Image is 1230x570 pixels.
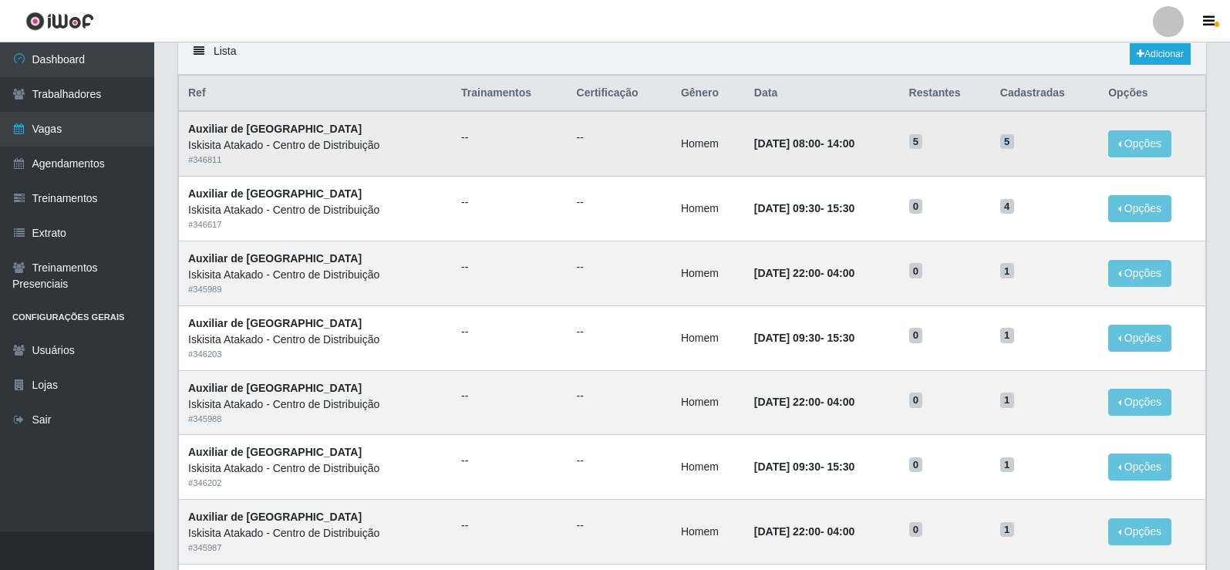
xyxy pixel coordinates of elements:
[577,518,662,534] ul: --
[1000,263,1014,278] span: 1
[188,332,443,348] div: Iskisita Atakado - Centro de Distribuição
[568,76,672,112] th: Certificação
[1000,134,1014,150] span: 5
[188,477,443,490] div: # 346202
[754,202,821,214] time: [DATE] 09:30
[672,177,745,241] td: Homem
[1000,199,1014,214] span: 4
[754,137,821,150] time: [DATE] 08:00
[577,453,662,469] ul: --
[754,332,821,344] time: [DATE] 09:30
[452,76,568,112] th: Trainamentos
[672,305,745,370] td: Homem
[1000,328,1014,343] span: 1
[25,12,94,31] img: CoreUI Logo
[188,525,443,541] div: Iskisita Atakado - Centro de Distribuição
[179,76,453,112] th: Ref
[577,130,662,146] ul: --
[461,194,558,211] ul: --
[827,525,854,538] time: 04:00
[754,267,854,279] strong: -
[461,388,558,404] ul: --
[991,76,1099,112] th: Cadastradas
[1099,76,1205,112] th: Opções
[909,522,923,538] span: 0
[188,123,362,135] strong: Auxiliar de [GEOGRAPHIC_DATA]
[909,328,923,343] span: 0
[754,267,821,279] time: [DATE] 22:00
[461,130,558,146] ul: --
[188,283,443,296] div: # 345989
[827,396,854,408] time: 04:00
[188,446,362,458] strong: Auxiliar de [GEOGRAPHIC_DATA]
[577,194,662,211] ul: --
[188,396,443,413] div: Iskisita Atakado - Centro de Distribuição
[1000,393,1014,408] span: 1
[1000,522,1014,538] span: 1
[827,460,854,473] time: 15:30
[754,332,854,344] strong: -
[754,396,854,408] strong: -
[1108,518,1171,545] button: Opções
[188,137,443,153] div: Iskisita Atakado - Centro de Distribuição
[461,259,558,275] ul: --
[188,187,362,200] strong: Auxiliar de [GEOGRAPHIC_DATA]
[1108,454,1171,481] button: Opções
[461,324,558,340] ul: --
[188,348,443,361] div: # 346203
[909,134,923,150] span: 5
[827,137,854,150] time: 14:00
[672,76,745,112] th: Gênero
[178,34,1206,75] div: Lista
[672,370,745,435] td: Homem
[909,263,923,278] span: 0
[188,382,362,394] strong: Auxiliar de [GEOGRAPHIC_DATA]
[900,76,991,112] th: Restantes
[1000,457,1014,473] span: 1
[188,153,443,167] div: # 346811
[754,525,821,538] time: [DATE] 22:00
[188,413,443,426] div: # 345988
[1108,325,1171,352] button: Opções
[461,453,558,469] ul: --
[754,460,821,473] time: [DATE] 09:30
[745,76,900,112] th: Data
[1130,43,1191,65] a: Adicionar
[188,218,443,231] div: # 346617
[1108,260,1171,287] button: Opções
[577,259,662,275] ul: --
[827,267,854,279] time: 04:00
[754,460,854,473] strong: -
[1108,130,1171,157] button: Opções
[577,324,662,340] ul: --
[672,241,745,305] td: Homem
[827,202,854,214] time: 15:30
[188,511,362,523] strong: Auxiliar de [GEOGRAPHIC_DATA]
[188,317,362,329] strong: Auxiliar de [GEOGRAPHIC_DATA]
[827,332,854,344] time: 15:30
[188,252,362,265] strong: Auxiliar de [GEOGRAPHIC_DATA]
[909,457,923,473] span: 0
[754,137,854,150] strong: -
[754,396,821,408] time: [DATE] 22:00
[672,435,745,500] td: Homem
[754,202,854,214] strong: -
[188,460,443,477] div: Iskisita Atakado - Centro de Distribuição
[188,267,443,283] div: Iskisita Atakado - Centro de Distribuição
[461,518,558,534] ul: --
[188,202,443,218] div: Iskisita Atakado - Centro de Distribuição
[672,500,745,565] td: Homem
[754,525,854,538] strong: -
[1108,195,1171,222] button: Opções
[577,388,662,404] ul: --
[188,541,443,555] div: # 345987
[1108,389,1171,416] button: Opções
[909,393,923,408] span: 0
[672,111,745,176] td: Homem
[909,199,923,214] span: 0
